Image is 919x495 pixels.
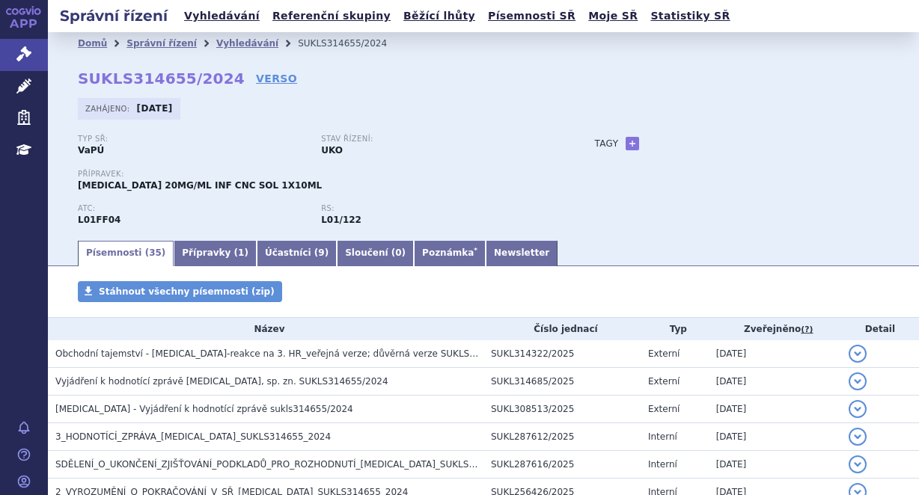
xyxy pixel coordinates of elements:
a: Účastníci (9) [257,241,337,266]
strong: UKO [321,145,343,156]
a: Písemnosti (35) [78,241,174,266]
span: 3_HODNOTÍCÍ_ZPRÁVA_BAVENCIO_SUKLS314655_2024 [55,431,331,442]
td: [DATE] [709,451,841,479]
th: Číslo jednací [483,318,641,340]
p: Typ SŘ: [78,135,306,144]
span: Externí [648,404,680,414]
span: 0 [395,248,401,258]
span: 9 [318,248,324,258]
strong: VaPÚ [78,145,104,156]
a: Vyhledávání [180,6,264,26]
span: [MEDICAL_DATA] 20MG/ML INF CNC SOL 1X10ML [78,180,322,191]
a: Referenční skupiny [268,6,395,26]
span: Stáhnout všechny písemnosti (zip) [99,286,275,297]
h3: Tagy [594,135,618,153]
h2: Správní řízení [48,5,180,26]
strong: SUKLS314655/2024 [78,70,245,87]
button: detail [849,372,867,390]
span: SDĚLENÍ_O_UKONČENÍ_ZJIŠŤOVÁNÍ_PODKLADŮ_PRO_ROZHODNUTÍ_BAVENCIO_SUKLS314655_2024 [55,459,531,470]
a: Moje SŘ [584,6,642,26]
span: Interní [648,459,677,470]
td: [DATE] [709,396,841,423]
span: Interní [648,431,677,442]
span: Vyjádření k hodnotící zprávě BAVENCIO, sp. zn. SUKLS314655/2024 [55,376,388,387]
span: 35 [149,248,162,258]
a: Běžící lhůty [399,6,480,26]
p: Přípravek: [78,170,564,179]
td: SUKL287616/2025 [483,451,641,479]
td: SUKL314322/2025 [483,340,641,368]
button: detail [849,345,867,363]
button: detail [849,428,867,446]
a: Sloučení (0) [337,241,414,266]
span: BAVENCIO - Vyjádření k hodnotící zprávě sukls314655/2024 [55,404,353,414]
button: detail [849,455,867,473]
td: SUKL314685/2025 [483,368,641,396]
td: [DATE] [709,340,841,368]
span: Externí [648,348,680,359]
a: + [626,137,639,150]
td: SUKL308513/2025 [483,396,641,423]
p: RS: [321,204,549,213]
a: Poznámka* [414,241,486,266]
a: Domů [78,38,107,49]
a: Stáhnout všechny písemnosti (zip) [78,281,282,302]
td: [DATE] [709,368,841,396]
a: VERSO [256,71,297,86]
a: Newsletter [486,241,558,266]
strong: [DATE] [137,103,173,114]
td: SUKL287612/2025 [483,423,641,451]
a: Statistiky SŘ [646,6,734,26]
td: [DATE] [709,423,841,451]
span: 1 [238,248,244,258]
button: detail [849,400,867,418]
th: Detail [841,318,919,340]
span: Zahájeno: [85,102,132,114]
th: Typ [641,318,709,340]
span: Externí [648,376,680,387]
abbr: (?) [801,325,813,335]
span: Obchodní tajemství - Bavencio-reakce na 3. HR_veřejná verze; důvěrná verze SUKLS314655/2024 [55,348,530,359]
a: Správní řízení [126,38,197,49]
strong: avelumab [321,215,361,225]
p: ATC: [78,204,306,213]
a: Přípravky (1) [174,241,257,266]
th: Zveřejněno [709,318,841,340]
p: Stav řízení: [321,135,549,144]
li: SUKLS314655/2024 [298,32,406,55]
a: Vyhledávání [216,38,278,49]
strong: AVELUMAB [78,215,120,225]
th: Název [48,318,483,340]
a: Písemnosti SŘ [483,6,580,26]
